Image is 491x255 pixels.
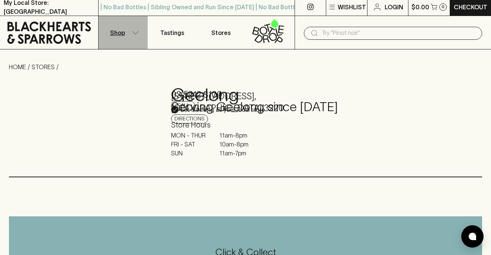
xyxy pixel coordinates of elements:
[211,28,231,37] p: Stores
[338,3,366,12] p: Wishlist
[411,3,429,12] p: $0.00
[9,64,26,70] a: HOME
[197,16,246,49] a: Stores
[99,16,148,49] button: Shop
[160,28,184,37] p: Tastings
[148,16,197,49] a: Tastings
[322,27,476,39] input: Try "Pinot noir"
[469,233,476,240] img: bubble-icon
[442,5,445,9] p: 0
[454,3,487,12] p: Checkout
[32,64,55,70] a: STORES
[385,3,403,12] p: Login
[110,28,125,37] p: Shop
